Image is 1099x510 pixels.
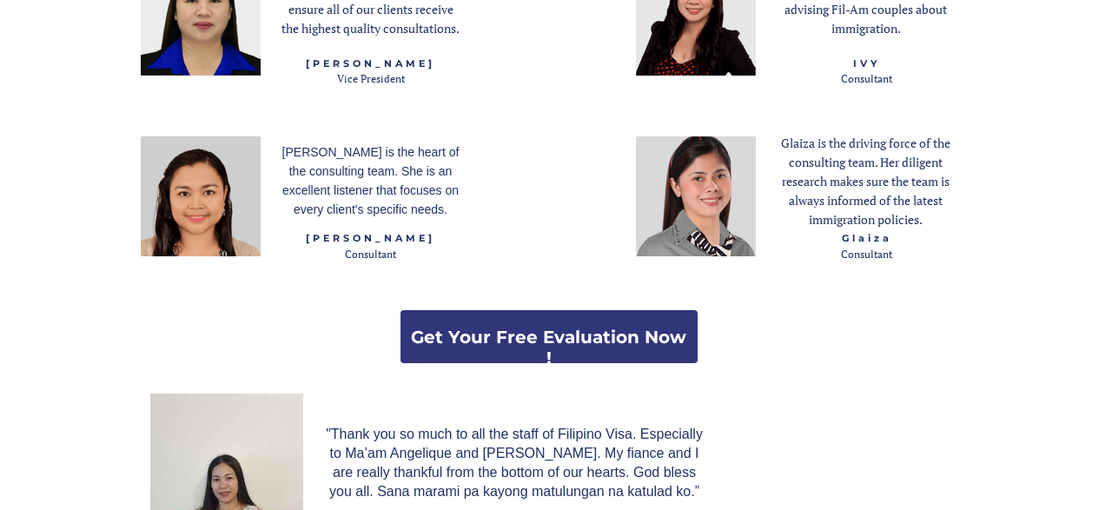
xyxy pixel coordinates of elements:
[401,310,698,363] a: Get Your Free Evaluation Now !
[781,135,950,228] span: Glaiza is the driving force of the consulting team. Her diligent research makes sure the team is ...
[841,72,892,85] span: Consultant
[326,427,703,499] span: "Thank you so much to all the staff of Filipino Visa. Especially to Ma’am Angelique and [PERSON_N...
[842,232,892,244] span: Glaiza
[306,232,435,244] span: [PERSON_NAME]
[280,142,462,219] p: [PERSON_NAME] is the heart of the consulting team. She is an excellent listener that focuses on e...
[841,248,892,261] span: Consultant
[411,327,686,368] strong: Get Your Free Evaluation Now !
[306,57,435,70] span: [PERSON_NAME]
[345,248,396,261] span: Consultant
[853,57,880,70] span: IVY
[337,72,405,85] span: Vice President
